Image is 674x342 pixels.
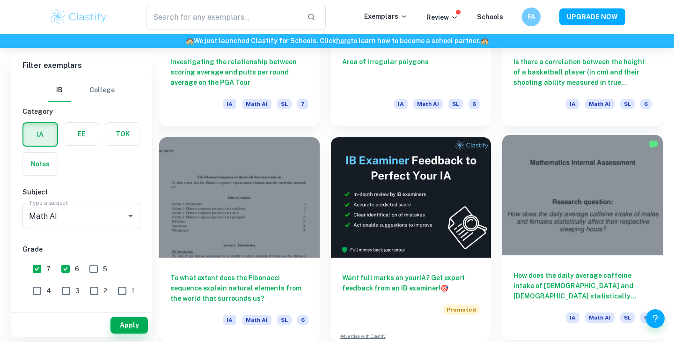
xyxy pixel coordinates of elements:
[443,305,480,315] span: Promoted
[105,123,140,145] button: TOK
[46,264,51,274] span: 7
[48,79,115,102] div: Filter type choice
[48,79,71,102] button: IB
[2,36,672,46] h6: We just launched Clastify for Schools. Click to learn how to become a school partner.
[277,99,292,109] span: SL
[448,99,463,109] span: SL
[242,315,271,325] span: Math AI
[646,309,665,328] button: Help and Feedback
[75,286,80,296] span: 3
[103,286,107,296] span: 2
[640,312,652,323] span: 6
[242,99,271,109] span: Math AI
[223,315,236,325] span: IA
[522,7,541,26] button: FA
[481,37,489,45] span: 🏫
[513,270,652,301] h6: How does the daily average caffeine intake of [DEMOGRAPHIC_DATA] and [DEMOGRAPHIC_DATA] statistic...
[585,312,615,323] span: Math AI
[89,79,115,102] button: College
[22,187,140,197] h6: Subject
[620,312,635,323] span: SL
[223,99,236,109] span: IA
[585,99,615,109] span: Math AI
[110,317,148,334] button: Apply
[413,99,443,109] span: Math AI
[440,284,448,292] span: 🎯
[477,13,503,21] a: Schools
[566,312,579,323] span: IA
[297,315,308,325] span: 6
[46,286,51,296] span: 4
[23,123,57,146] button: IA
[124,209,137,223] button: Open
[297,99,308,109] span: 7
[170,273,308,304] h6: To what extent does the Fibonacci sequence explain natural elements from the world that surrounds...
[64,123,99,145] button: EE
[566,99,579,109] span: IA
[49,7,108,26] img: Clastify logo
[502,137,663,342] a: How does the daily average caffeine intake of [DEMOGRAPHIC_DATA] and [DEMOGRAPHIC_DATA] statistic...
[331,137,491,258] img: Thumbnail
[336,37,351,45] a: here
[11,52,152,79] h6: Filter exemplars
[23,153,58,175] button: Notes
[22,106,140,117] h6: Category
[22,244,140,254] h6: Grade
[342,57,480,88] h6: Area of irregular polygons
[186,37,194,45] span: 🏫
[103,264,107,274] span: 5
[649,140,658,149] img: Marked
[29,199,68,207] label: Type a subject
[340,333,386,340] a: Advertise with Clastify
[640,99,652,109] span: 6
[426,12,458,22] p: Review
[364,11,408,22] p: Exemplars
[75,264,79,274] span: 6
[513,57,652,88] h6: Is there a correlation between the height of a basketball player (in cm) and their shooting abili...
[147,4,300,30] input: Search for any exemplars...
[559,8,625,25] button: UPGRADE NOW
[342,273,480,293] h6: Want full marks on your IA ? Get expert feedback from an IB examiner!
[469,99,480,109] span: 6
[132,286,134,296] span: 1
[331,137,491,342] a: Want full marks on yourIA? Get expert feedback from an IB examiner!PromotedAdvertise with Clastify
[526,12,537,22] h6: FA
[620,99,635,109] span: SL
[277,315,292,325] span: SL
[170,57,308,88] h6: Investigating the relationship between scoring average and putts per round average on the PGA Tour
[159,137,320,342] a: To what extent does the Fibonacci sequence explain natural elements from the world that surrounds...
[394,99,408,109] span: IA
